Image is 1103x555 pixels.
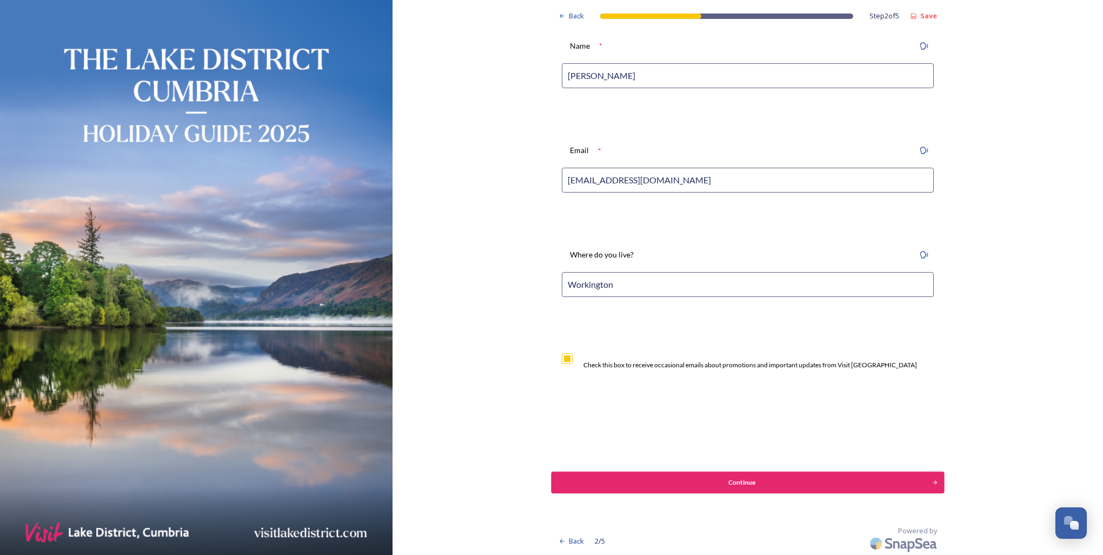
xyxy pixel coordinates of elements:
[553,402,717,445] iframe: reCAPTCHA
[898,526,937,536] span: Powered by
[562,63,934,88] input: Name
[551,472,945,493] button: Continue
[869,11,899,21] span: Step 2 of 5
[562,138,597,162] div: Email
[920,11,937,21] strong: Save
[595,536,605,546] span: 2 / 5
[557,478,927,487] div: Continue
[562,168,934,193] input: Email
[562,34,598,58] div: Name
[1055,507,1087,539] button: Open Chat
[562,243,642,267] div: Where do you live?
[569,11,584,21] span: Back
[583,360,917,370] div: Check this box to receive occasional emails about promotions and important updates from Visit [GE...
[569,536,584,546] span: Back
